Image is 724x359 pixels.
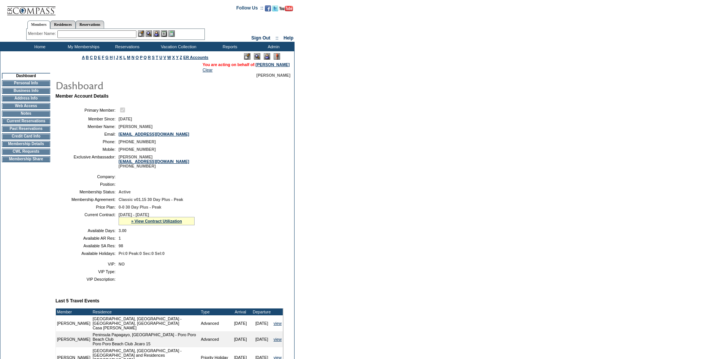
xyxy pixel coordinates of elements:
[265,5,271,11] img: Become our fan on Facebook
[28,30,57,37] div: Member Name:
[59,106,116,114] td: Primary Member:
[203,62,290,67] span: You are acting on behalf of:
[159,55,162,60] a: U
[59,132,116,136] td: Email:
[59,277,116,282] td: VIP Description:
[2,126,50,132] td: Past Reservations
[276,35,279,41] span: ::
[105,42,148,51] td: Reservations
[272,8,278,12] a: Follow us on Twitter
[98,55,101,60] a: E
[200,331,230,347] td: Advanced
[27,21,51,29] a: Members
[119,212,149,217] span: [DATE] - [DATE]
[124,55,126,60] a: L
[59,212,116,225] td: Current Contract:
[274,337,282,342] a: view
[59,182,116,187] td: Position:
[90,55,93,60] a: C
[244,53,250,60] img: Edit Mode
[168,30,175,37] img: b_calculator.gif
[2,149,50,155] td: CWL Requests
[200,308,230,315] td: Type
[131,55,135,60] a: N
[59,155,116,168] td: Exclusive Ambassador:
[251,315,272,331] td: [DATE]
[144,55,147,60] a: Q
[119,251,165,256] span: Pri:0 Peak:0 Sec:0 Sel:0
[102,55,105,60] a: F
[92,308,200,315] td: Residence
[59,228,116,233] td: Available Days:
[119,190,131,194] span: Active
[76,21,104,28] a: Reservations
[119,117,132,121] span: [DATE]
[86,55,89,60] a: B
[61,42,105,51] td: My Memberships
[251,42,295,51] td: Admin
[163,55,166,60] a: V
[2,133,50,139] td: Credit Card Info
[167,55,171,60] a: W
[176,55,179,60] a: Y
[254,53,260,60] img: View Mode
[119,197,183,202] span: Classic v01.15 30 Day Plus - Peak
[119,147,156,152] span: [PHONE_NUMBER]
[2,103,50,109] td: Web Access
[59,147,116,152] td: Mobile:
[116,55,118,60] a: J
[127,55,130,60] a: M
[279,8,293,12] a: Subscribe to our YouTube Channel
[94,55,97,60] a: D
[2,88,50,94] td: Business Info
[2,73,50,79] td: Dashboard
[119,262,125,266] span: NO
[17,42,61,51] td: Home
[56,315,92,331] td: [PERSON_NAME]
[131,219,182,223] a: » View Contract Utilization
[2,95,50,101] td: Address Info
[251,331,272,347] td: [DATE]
[56,308,92,315] td: Member
[140,55,143,60] a: P
[230,331,251,347] td: [DATE]
[207,42,251,51] td: Reports
[59,197,116,202] td: Membership Agreement:
[119,236,121,240] span: 1
[172,55,175,60] a: X
[59,190,116,194] td: Membership Status:
[119,124,152,129] span: [PERSON_NAME]
[119,55,122,60] a: K
[59,205,116,209] td: Price Plan:
[59,262,116,266] td: VIP:
[55,298,99,304] b: Last 5 Travel Events
[183,55,208,60] a: ER Accounts
[119,205,162,209] span: 0-0 30 Day Plus - Peak
[138,30,144,37] img: b_edit.gif
[119,228,127,233] span: 3.00
[2,156,50,162] td: Membership Share
[56,331,92,347] td: [PERSON_NAME]
[284,35,293,41] a: Help
[82,55,85,60] a: A
[156,55,158,60] a: T
[148,42,207,51] td: Vacation Collection
[251,35,270,41] a: Sign Out
[2,118,50,124] td: Current Reservations
[59,139,116,144] td: Phone:
[256,62,290,67] a: [PERSON_NAME]
[59,174,116,179] td: Company:
[59,251,116,256] td: Available Holidays:
[203,68,212,72] a: Clear
[274,53,280,60] img: Log Concern/Member Elevation
[136,55,139,60] a: O
[161,30,167,37] img: Reservations
[59,117,116,121] td: Member Since:
[230,308,251,315] td: Arrival
[272,5,278,11] img: Follow us on Twitter
[119,244,123,248] span: 98
[274,321,282,326] a: view
[236,5,263,14] td: Follow Us ::
[152,55,155,60] a: S
[105,55,108,60] a: G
